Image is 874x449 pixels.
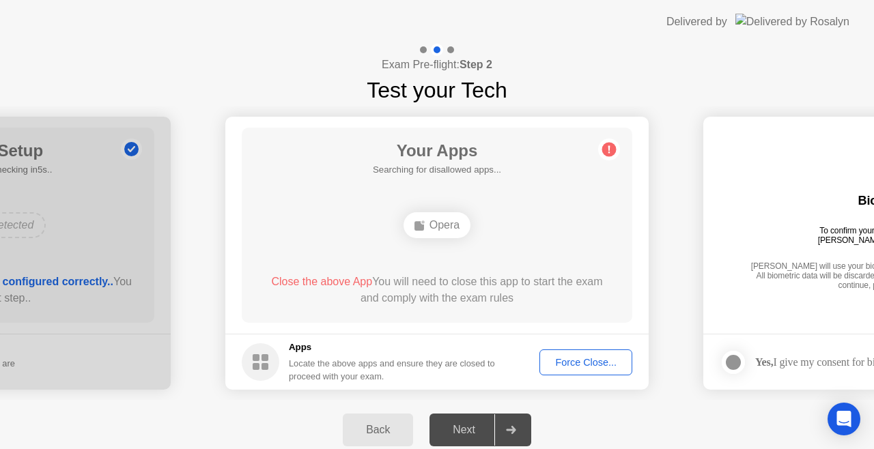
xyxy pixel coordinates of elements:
[289,357,496,383] div: Locate the above apps and ensure they are closed to proceed with your exam.
[343,414,413,446] button: Back
[262,274,613,306] div: You will need to close this app to start the exam and comply with the exam rules
[666,14,727,30] div: Delivered by
[539,349,632,375] button: Force Close...
[289,341,496,354] h5: Apps
[347,424,409,436] div: Back
[755,356,773,368] strong: Yes,
[544,357,628,368] div: Force Close...
[404,212,470,238] div: Opera
[735,14,849,29] img: Delivered by Rosalyn
[382,57,492,73] h4: Exam Pre-flight:
[434,424,494,436] div: Next
[271,276,372,287] span: Close the above App
[460,59,492,70] b: Step 2
[373,139,501,163] h1: Your Apps
[373,163,501,177] h5: Searching for disallowed apps...
[429,414,531,446] button: Next
[828,403,860,435] div: Open Intercom Messenger
[367,74,507,106] h1: Test your Tech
